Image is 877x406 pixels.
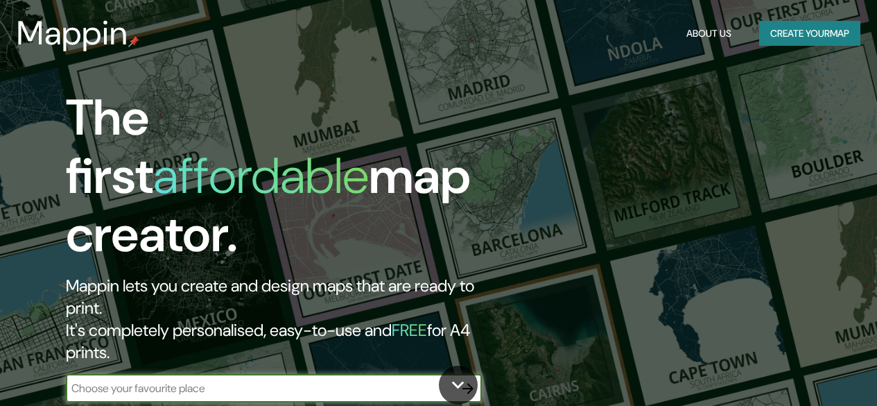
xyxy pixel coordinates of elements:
[759,21,860,46] button: Create yourmap
[66,275,505,364] h2: Mappin lets you create and design maps that are ready to print. It's completely personalised, eas...
[392,319,427,341] h5: FREE
[681,21,737,46] button: About Us
[153,144,369,208] h1: affordable
[66,380,454,396] input: Choose your favourite place
[66,89,505,275] h1: The first map creator.
[17,14,128,53] h3: Mappin
[128,36,139,47] img: mappin-pin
